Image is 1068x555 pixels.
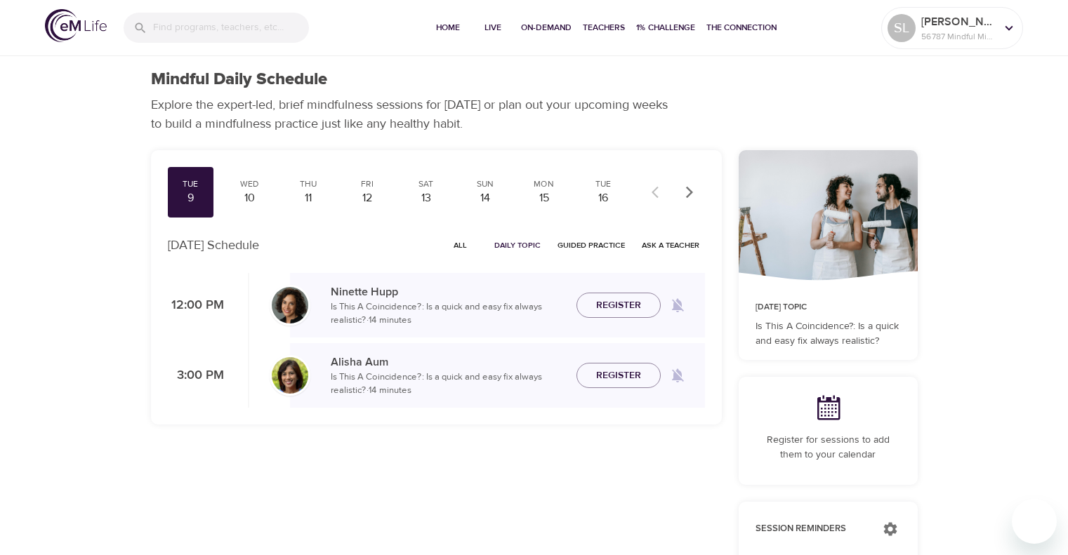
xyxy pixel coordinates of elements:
[409,178,444,190] div: Sat
[168,296,224,315] p: 12:00 PM
[756,433,901,462] p: Register for sessions to add them to your calendar
[438,234,483,256] button: All
[558,239,625,252] span: Guided Practice
[350,190,385,206] div: 12
[494,239,541,252] span: Daily Topic
[232,190,267,206] div: 10
[468,178,503,190] div: Sun
[661,359,694,392] span: Remind me when a class goes live every Tuesday at 3:00 PM
[232,178,267,190] div: Wed
[431,20,465,35] span: Home
[596,367,641,385] span: Register
[586,178,621,190] div: Tue
[291,190,326,206] div: 11
[583,20,625,35] span: Teachers
[636,234,705,256] button: Ask a Teacher
[888,14,916,42] div: SL
[576,293,661,319] button: Register
[331,300,565,328] p: Is This A Coincidence?: Is a quick and easy fix always realistic? · 14 minutes
[521,20,572,35] span: On-Demand
[489,234,546,256] button: Daily Topic
[331,283,565,300] p: Ninette Hupp
[527,190,562,206] div: 15
[756,301,901,314] p: [DATE] Topic
[151,69,327,90] h1: Mindful Daily Schedule
[173,190,209,206] div: 9
[153,13,309,43] input: Find programs, teachers, etc...
[350,178,385,190] div: Fri
[706,20,777,35] span: The Connection
[168,236,259,255] p: [DATE] Schedule
[409,190,444,206] div: 13
[476,20,510,35] span: Live
[642,239,699,252] span: Ask a Teacher
[552,234,631,256] button: Guided Practice
[756,319,901,349] p: Is This A Coincidence?: Is a quick and easy fix always realistic?
[272,287,308,323] img: Ninette_Hupp-min.jpg
[586,190,621,206] div: 16
[636,20,695,35] span: 1% Challenge
[291,178,326,190] div: Thu
[1012,499,1057,544] iframe: Button to launch messaging window
[173,178,209,190] div: Tue
[45,9,107,42] img: logo
[468,190,503,206] div: 14
[151,95,678,133] p: Explore the expert-led, brief mindfulness sessions for [DATE] or plan out your upcoming weeks to ...
[527,178,562,190] div: Mon
[272,357,308,394] img: Alisha%20Aum%208-9-21.jpg
[756,522,869,536] p: Session Reminders
[921,13,996,30] p: [PERSON_NAME]
[331,354,565,370] p: Alisha Aum
[444,239,477,252] span: All
[168,366,224,385] p: 3:00 PM
[331,370,565,398] p: Is This A Coincidence?: Is a quick and easy fix always realistic? · 14 minutes
[576,363,661,389] button: Register
[921,30,996,43] p: 56787 Mindful Minutes
[661,288,694,322] span: Remind me when a class goes live every Tuesday at 12:00 PM
[596,297,641,314] span: Register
